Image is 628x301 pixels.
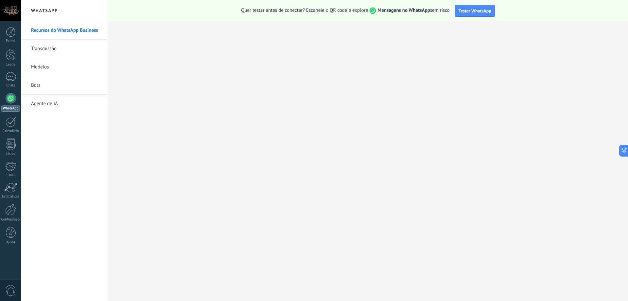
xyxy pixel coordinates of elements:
li: Bots [21,76,108,95]
div: Leads [1,63,20,67]
div: Chats [1,84,20,88]
div: WhatsApp [1,105,20,112]
li: Recursos do WhatsApp Business [21,21,108,40]
strong: Mensagens no WhatsApp [377,7,430,13]
a: Transmissão [31,40,101,58]
a: Bots [31,76,101,95]
li: Modelos [21,58,108,76]
span: Testar WhatsApp [459,8,491,14]
div: Estatísticas [1,195,20,199]
div: Configurações [1,217,20,222]
div: Painel [1,39,20,43]
button: Testar WhatsApp [455,5,495,17]
div: Listas [1,152,20,156]
div: Ajuda [1,240,20,245]
div: E-mail [1,173,20,178]
li: Transmissão [21,40,108,58]
a: Recursos do WhatsApp Business [31,21,101,40]
div: Calendário [1,129,20,133]
span: Quer testar antes de conectar? Escaneie o QR code e explore sem risco [241,7,450,14]
a: Agente de IA [31,95,101,113]
li: Agente de IA [21,95,108,113]
a: Modelos [31,58,101,76]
